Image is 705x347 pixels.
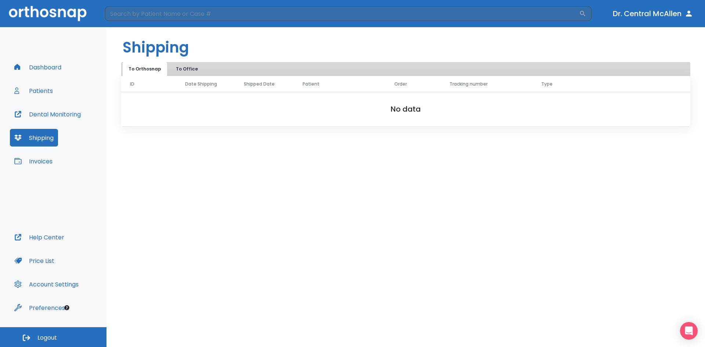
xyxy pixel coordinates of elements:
[449,81,488,87] span: Tracking number
[10,275,83,293] button: Account Settings
[10,152,57,170] button: Invoices
[123,36,189,58] h1: Shipping
[123,62,207,76] div: tabs
[541,81,553,87] span: Type
[10,228,69,246] button: Help Center
[64,304,70,311] div: Tooltip anchor
[105,6,579,21] input: Search by Patient Name or Case #
[10,105,85,123] button: Dental Monitoring
[10,129,58,147] button: Shipping
[37,334,57,342] span: Logout
[10,299,69,317] button: Preferences
[123,62,167,76] button: To Orthosnap
[610,7,696,20] button: Dr. Central McAllen
[9,6,87,21] img: Orthosnap
[10,82,57,100] button: Patients
[10,252,59,270] button: Price List
[394,81,407,87] span: Order
[185,81,217,87] span: Date Shipping
[10,58,66,76] button: Dashboard
[133,104,679,115] h2: No data
[244,81,275,87] span: Shipped Date
[130,81,134,87] span: ID
[303,81,319,87] span: Patient
[680,322,698,340] div: Open Intercom Messenger
[169,62,205,76] button: To Office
